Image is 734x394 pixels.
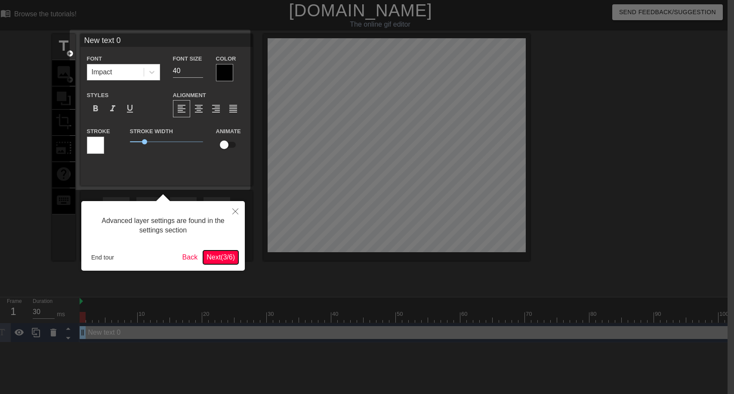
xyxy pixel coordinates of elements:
[88,208,238,244] div: Advanced layer settings are found in the settings section
[88,251,117,264] button: End tour
[203,250,238,264] button: Next
[226,201,245,221] button: Close
[179,250,201,264] button: Back
[207,254,235,261] span: Next ( 3 / 6 )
